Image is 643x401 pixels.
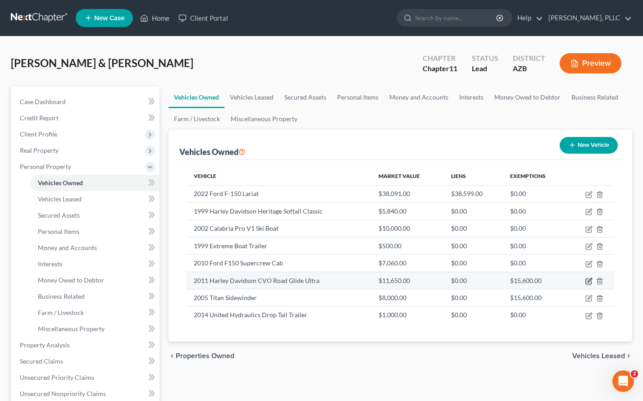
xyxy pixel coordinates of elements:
span: Unsecured Nonpriority Claims [20,390,106,397]
i: chevron_left [169,352,176,360]
td: $0.00 [503,185,567,202]
a: Personal Items [332,87,384,108]
a: Money Owed to Debtor [489,87,566,108]
th: Exemptions [503,167,567,185]
a: Client Portal [174,10,233,26]
div: Chapter [423,53,457,64]
a: Help [513,10,543,26]
span: Business Related [38,292,85,300]
td: 1999 Extreme Boat Trailer [187,237,372,254]
a: Home [136,10,174,26]
a: Secured Assets [279,87,332,108]
span: [PERSON_NAME] & [PERSON_NAME] [11,56,193,69]
div: Lead [472,64,498,74]
span: Farm / Livestock [38,309,84,316]
span: Miscellaneous Property [38,325,105,333]
a: Vehicles Leased [31,191,160,207]
td: $0.00 [444,255,503,272]
div: District [513,53,545,64]
a: Farm / Livestock [31,305,160,321]
a: Vehicles Leased [224,87,279,108]
td: $10,000.00 [371,220,443,237]
a: Secured Claims [13,353,160,369]
td: $0.00 [444,203,503,220]
button: Vehicles Leased chevron_right [572,352,632,360]
span: Vehicles Owned [38,179,83,187]
td: 2011 Harley Davidson CVO Road Glide Ultra [187,272,372,289]
td: $0.00 [444,306,503,324]
span: Money and Accounts [38,244,97,251]
td: $5,840.00 [371,203,443,220]
td: 2010 Ford F150 Supercrew Cab [187,255,372,272]
a: Case Dashboard [13,94,160,110]
a: Vehicles Owned [169,87,224,108]
i: chevron_right [625,352,632,360]
td: $38,091.00 [371,185,443,202]
iframe: Intercom live chat [612,370,634,392]
div: AZB [513,64,545,74]
td: 2014 United Hydraulics Drop Tail Trailer [187,306,372,324]
a: Business Related [31,288,160,305]
button: Preview [560,53,621,73]
th: Vehicle [187,167,372,185]
td: $15,600.00 [503,289,567,306]
th: Market Value [371,167,443,185]
span: Money Owed to Debtor [38,276,104,284]
a: Money Owed to Debtor [31,272,160,288]
span: Personal Items [38,228,79,235]
td: $15,600.00 [503,272,567,289]
a: Farm / Livestock [169,108,225,130]
a: Unsecured Priority Claims [13,369,160,386]
td: $0.00 [503,237,567,254]
div: Vehicles Owned [179,146,246,157]
a: Business Related [566,87,624,108]
a: Credit Report [13,110,160,126]
input: Search by name... [415,9,497,26]
span: Credit Report [20,114,59,122]
span: 11 [449,64,457,73]
span: Vehicles Leased [572,352,625,360]
a: Miscellaneous Property [31,321,160,337]
td: 1999 Harley Davidson Heritage Softail Classic [187,203,372,220]
span: New Case [94,15,124,22]
a: Interests [454,87,489,108]
a: [PERSON_NAME], PLLC [544,10,632,26]
td: 2022 Ford F-150 Lariat [187,185,372,202]
td: $500.00 [371,237,443,254]
span: Interests [38,260,62,268]
a: Vehicles Owned [31,175,160,191]
td: $0.00 [444,220,503,237]
span: Unsecured Priority Claims [20,374,94,381]
td: $0.00 [444,237,503,254]
span: Personal Property [20,163,71,170]
button: New Vehicle [560,137,618,154]
span: Real Property [20,146,59,154]
button: chevron_left Properties Owned [169,352,234,360]
td: 2002 Calabria Pro V1 Ski Boat [187,220,372,237]
a: Money and Accounts [31,240,160,256]
span: Client Profile [20,130,57,138]
a: Personal Items [31,223,160,240]
td: $0.00 [503,255,567,272]
td: $0.00 [503,306,567,324]
span: Properties Owned [176,352,234,360]
a: Interests [31,256,160,272]
td: $11,650.00 [371,272,443,289]
span: Secured Assets [38,211,80,219]
td: $7,060.00 [371,255,443,272]
span: Case Dashboard [20,98,66,105]
td: $0.00 [503,203,567,220]
td: $1,000.00 [371,306,443,324]
td: $0.00 [444,272,503,289]
div: Chapter [423,64,457,74]
th: Liens [444,167,503,185]
span: 2 [631,370,638,378]
a: Property Analysis [13,337,160,353]
a: Secured Assets [31,207,160,223]
span: Property Analysis [20,341,70,349]
td: $38,599.00 [444,185,503,202]
td: $8,000.00 [371,289,443,306]
td: 2005 Titan Sidewinder [187,289,372,306]
a: Money and Accounts [384,87,454,108]
td: $0.00 [444,289,503,306]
